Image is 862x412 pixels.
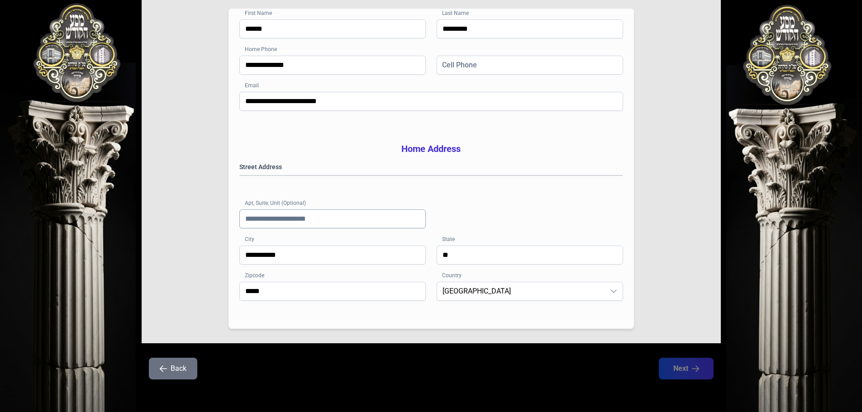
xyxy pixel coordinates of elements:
button: Next [659,358,714,379]
h3: Home Address [239,142,623,155]
div: dropdown trigger [605,282,623,300]
label: Street Address [239,162,623,171]
button: Back [149,358,197,379]
span: United States [437,282,605,300]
